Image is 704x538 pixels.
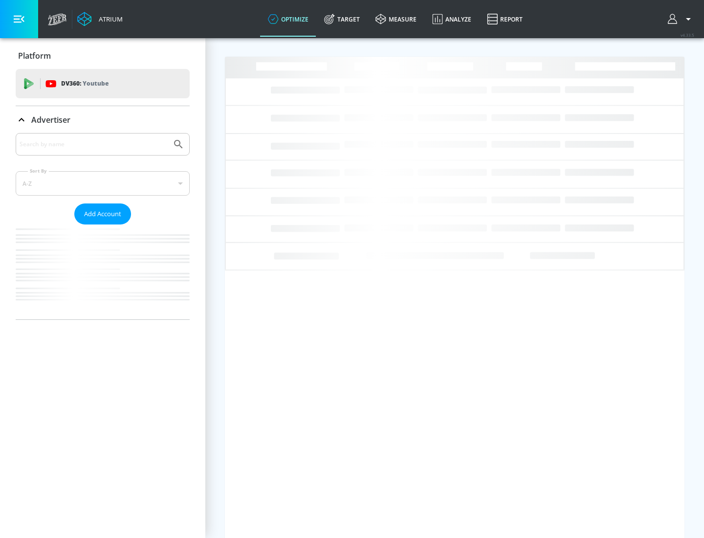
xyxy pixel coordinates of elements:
div: Atrium [95,15,123,23]
a: Target [316,1,368,37]
a: Analyze [424,1,479,37]
span: Add Account [84,208,121,220]
p: Youtube [83,78,109,89]
p: Advertiser [31,114,70,125]
div: Platform [16,42,190,69]
a: measure [368,1,424,37]
label: Sort By [28,168,49,174]
p: Platform [18,50,51,61]
button: Add Account [74,203,131,224]
div: A-Z [16,171,190,196]
span: v 4.33.5 [681,32,694,38]
a: optimize [260,1,316,37]
a: Atrium [77,12,123,26]
div: DV360: Youtube [16,69,190,98]
div: Advertiser [16,133,190,319]
a: Report [479,1,530,37]
nav: list of Advertiser [16,224,190,319]
div: Advertiser [16,106,190,134]
input: Search by name [20,138,168,151]
p: DV360: [61,78,109,89]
